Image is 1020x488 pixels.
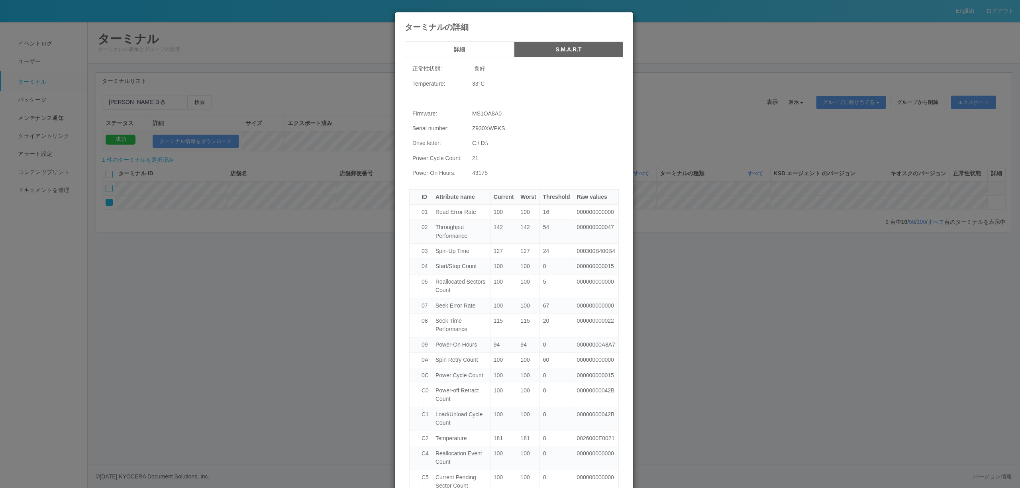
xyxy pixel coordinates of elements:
td: 02 [418,220,432,244]
td: 000300B400B4 [573,244,619,259]
button: 詳細 [405,41,514,57]
td: 60 [539,353,573,368]
td: 000000000015 [573,259,619,274]
td: 0 [539,407,573,431]
td: 20 [539,314,573,337]
td: 00000000042B [573,383,619,407]
td: 08 [418,314,432,337]
td: Start/Stop Count [432,259,490,274]
td: 0 [539,383,573,407]
td: Temperature [432,431,490,446]
td: 100 [517,259,539,274]
td: 000000000000 [573,298,619,313]
td: 100 [517,368,539,383]
td: 0C [418,368,432,383]
td: 100 [490,298,517,313]
td: Power-off Retract Count [432,383,490,407]
th: Attribute name [432,189,490,204]
td: 100 [490,446,517,470]
h5: 詳細 [408,47,511,53]
td: Spin Retry Count [432,353,490,368]
td: 100 [490,353,517,368]
td: Throughput Performance [432,220,490,244]
td: C2 [418,431,432,446]
td: C1 [418,407,432,431]
td: Firmware: [409,106,469,121]
td: 24 [539,244,573,259]
td: 0 [539,368,573,383]
td: 09 [418,337,432,352]
td: C4 [418,446,432,470]
td: Temperature: [409,76,469,91]
h5: S.M.A.R.T [517,47,620,53]
td: 100 [517,446,539,470]
td: 5 [539,274,573,298]
td: Seek Time Performance [432,314,490,337]
td: 100 [490,368,517,383]
td: 16 [539,204,573,220]
td: 94 [490,337,517,352]
td: 0 [539,446,573,470]
td: Seek Error Rate [432,298,490,313]
td: 0 [539,431,573,446]
td: Serial number: [409,121,469,136]
td: Z930XWPKS [469,121,619,136]
td: 0026000E0021 [573,431,619,446]
td: 142 [517,220,539,244]
td: 0A [418,353,432,368]
td: 100 [517,274,539,298]
td: 0 [539,337,573,352]
th: Threshold [539,189,573,204]
td: 100 [517,383,539,407]
td: 115 [517,314,539,337]
td: MS1OA8A0 [469,106,619,121]
td: Read Error Rate [432,204,490,220]
td: 94 [517,337,539,352]
td: Power Cycle Count: [409,151,469,166]
td: 04 [418,259,432,274]
td: 01 [418,204,432,220]
td: 100 [490,383,517,407]
span: 良好 [472,65,485,72]
td: C0 [418,383,432,407]
td: 0 [539,259,573,274]
td: Spin-Up Time [432,244,490,259]
td: 000000000022 [573,314,619,337]
td: Power-On Hours [432,337,490,352]
td: 67 [539,298,573,313]
td: 100 [517,353,539,368]
td: 127 [490,244,517,259]
td: Reallocation Event Count [432,446,490,470]
td: 142 [490,220,517,244]
th: Raw values [573,189,619,204]
td: 54 [539,220,573,244]
td: Power Cycle Count [432,368,490,383]
td: 100 [490,407,517,431]
td: 07 [418,298,432,313]
td: 115 [490,314,517,337]
td: Drive letter: [409,136,469,151]
td: 100 [490,274,517,298]
td: 100 [517,298,539,313]
td: 000000000000 [573,204,619,220]
th: ID [418,189,432,204]
td: 100 [490,259,517,274]
td: 03 [418,244,432,259]
td: 05 [418,274,432,298]
td: 181 [517,431,539,446]
td: 正常性状態: [409,61,469,76]
td: C:\ D:\ [469,136,619,151]
td: 000000000000 [573,353,619,368]
td: 43175 [469,166,619,180]
td: 000000000000 [573,274,619,298]
td: 100 [490,204,517,220]
td: Load/Unload Cycle Count [432,407,490,431]
td: 000000000047 [573,220,619,244]
td: 00000000A8A7 [573,337,619,352]
td: 000000000015 [573,368,619,383]
td: Reallocated Sectors Count [432,274,490,298]
td: 00000000042B [573,407,619,431]
td: 127 [517,244,539,259]
td: Power-On Hours: [409,166,469,180]
span: 33 °C [472,80,484,87]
